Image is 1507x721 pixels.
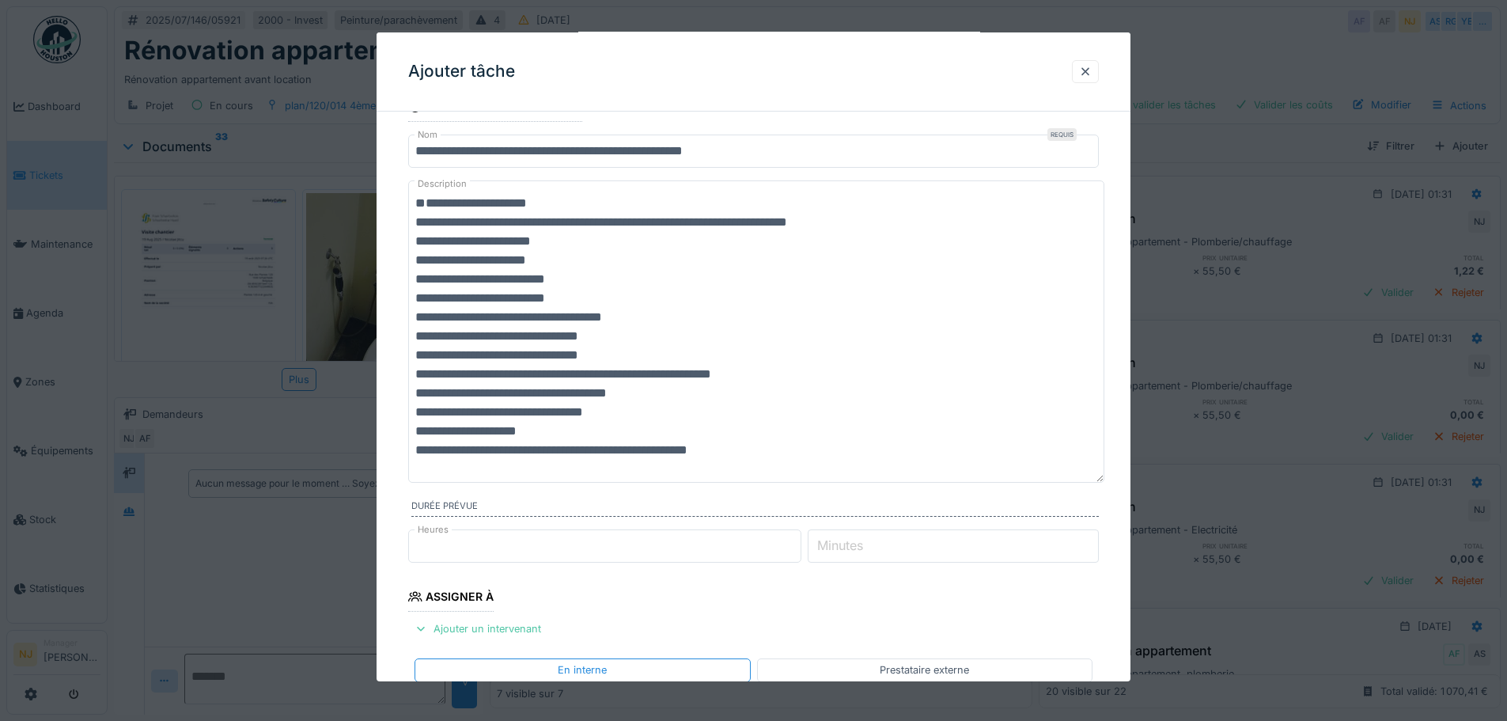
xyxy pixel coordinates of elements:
h3: Ajouter tâche [408,62,515,82]
label: Durée prévue [411,499,1099,517]
div: Assigner à [408,585,494,612]
label: Description [415,174,470,194]
div: Ajouter un intervenant [408,618,547,639]
label: Minutes [814,536,866,555]
div: Requis [1047,128,1077,141]
div: Informations générales [408,95,582,122]
div: Prestataire externe [880,662,969,677]
label: Nom [415,128,441,142]
label: Heures [415,523,452,537]
div: En interne [558,662,607,677]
